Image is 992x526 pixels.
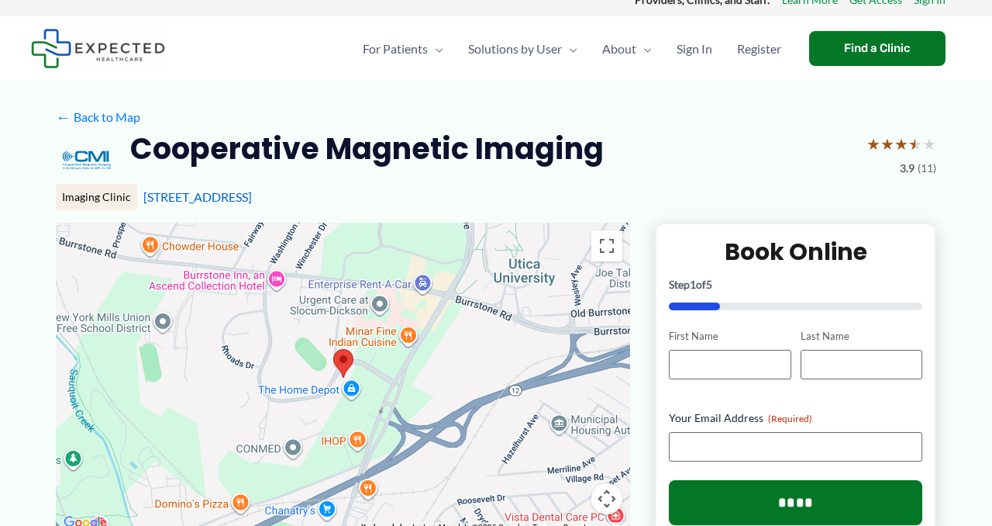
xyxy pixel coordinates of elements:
label: Your Email Address [669,410,922,426]
button: Toggle fullscreen view [591,230,622,261]
h2: Book Online [669,237,922,267]
span: Sign In [677,22,712,76]
a: For PatientsMenu Toggle [350,22,456,76]
h2: Cooperative Magnetic Imaging [130,130,604,168]
span: ★ [908,130,922,158]
a: [STREET_ADDRESS] [143,189,252,204]
span: For Patients [363,22,428,76]
a: Sign In [664,22,725,76]
span: ← [56,109,71,124]
span: Register [737,22,781,76]
span: Menu Toggle [562,22,577,76]
div: Imaging Clinic [56,184,137,210]
button: Map camera controls [591,483,622,514]
nav: Primary Site Navigation [350,22,794,76]
img: Expected Healthcare Logo - side, dark font, small [31,29,165,68]
p: Step of [669,279,922,290]
span: Menu Toggle [428,22,443,76]
span: (11) [918,158,936,178]
a: Solutions by UserMenu Toggle [456,22,590,76]
span: Menu Toggle [636,22,652,76]
span: Solutions by User [468,22,562,76]
span: 5 [706,278,712,291]
label: First Name [669,329,790,344]
span: 3.9 [900,158,914,178]
span: ★ [922,130,936,158]
a: ←Back to Map [56,106,140,129]
span: About [602,22,636,76]
a: AboutMenu Toggle [590,22,664,76]
a: Register [725,22,794,76]
span: 1 [690,278,696,291]
label: Last Name [801,329,922,344]
span: (Required) [768,413,812,424]
a: Find a Clinic [809,31,945,66]
span: ★ [894,130,908,158]
span: ★ [880,130,894,158]
span: ★ [866,130,880,158]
